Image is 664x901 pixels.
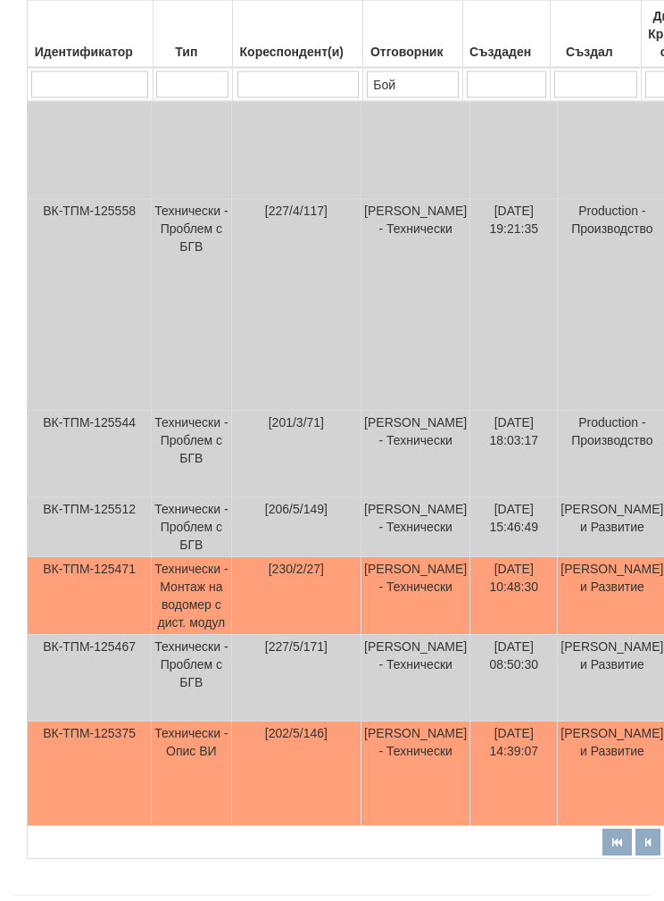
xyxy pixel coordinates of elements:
[463,1,551,69] th: Създаден: No sort applied, activate to apply an ascending sort
[366,39,460,64] div: Отговорник
[236,39,360,64] div: Кореспондент(и)
[602,830,632,856] button: Първа страница
[265,204,328,219] span: [227/4/117]
[152,636,232,722] td: Технически - Проблем с БГВ
[28,200,152,412] td: ВК-ТПМ-125558
[361,636,470,722] td: [PERSON_NAME] - Технически
[470,200,558,412] td: [DATE] 19:21:35
[361,412,470,498] td: [PERSON_NAME] - Технически
[28,558,152,636] td: ВК-ТПМ-125471
[156,39,230,64] div: Тип
[361,558,470,636] td: [PERSON_NAME] - Технически
[466,39,547,64] div: Създаден
[152,558,232,636] td: Технически - Монтаж на водомер с дист. модул
[470,636,558,722] td: [DATE] 08:50:30
[470,558,558,636] td: [DATE] 10:48:30
[152,200,232,412] td: Технически - Проблем с БГВ
[265,503,328,517] span: [206/5/149]
[470,412,558,498] td: [DATE] 18:03:17
[233,1,363,69] th: Кореспондент(и): No sort applied, activate to apply an ascending sort
[470,722,558,827] td: [DATE] 14:39:07
[152,412,232,498] td: Технически - Проблем с БГВ
[152,498,232,558] td: Технически - Проблем с БГВ
[28,722,152,827] td: ВК-ТПМ-125375
[269,416,324,430] span: [201/3/71]
[30,39,150,64] div: Идентификатор
[553,39,638,64] div: Създал
[361,200,470,412] td: [PERSON_NAME] - Технически
[361,722,470,827] td: [PERSON_NAME] - Технически
[363,1,463,69] th: Отговорник: No sort applied, activate to apply an ascending sort
[152,722,232,827] td: Технически - Опис ВИ
[269,563,324,577] span: [230/2/27]
[28,498,152,558] td: ВК-ТПМ-125512
[153,1,233,69] th: Тип: No sort applied, activate to apply an ascending sort
[550,1,641,69] th: Създал: No sort applied, activate to apply an ascending sort
[28,636,152,722] td: ВК-ТПМ-125467
[361,498,470,558] td: [PERSON_NAME] - Технически
[28,412,152,498] td: ВК-ТПМ-125544
[635,830,660,856] button: Предишна страница
[470,498,558,558] td: [DATE] 15:46:49
[28,1,154,69] th: Идентификатор: No sort applied, activate to apply an ascending sort
[265,727,328,741] span: [202/5/146]
[265,640,328,655] span: [227/5/171]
